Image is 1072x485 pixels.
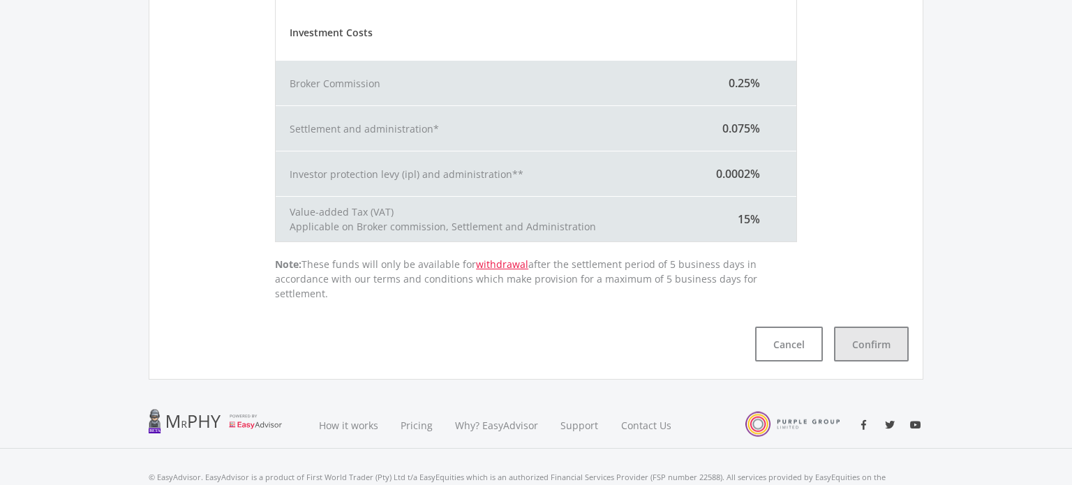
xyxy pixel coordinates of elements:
div: 15% [666,211,796,227]
a: Support [549,402,610,449]
div: Value-added Tax (VAT) Applicable on Broker commission, Settlement and Administration [276,204,666,234]
a: Why? EasyAdvisor [444,402,549,449]
div: 0.25% [666,75,796,91]
div: Investment Costs [276,25,796,40]
div: Broker Commission [276,76,666,91]
div: Investor protection levy (ipl) and administration** [276,167,666,181]
div: 0.0002% [666,165,796,182]
button: Confirm [834,327,909,361]
a: How it works [308,402,389,449]
div: 0.075% [666,120,796,137]
a: Pricing [389,402,444,449]
button: Cancel [755,327,823,361]
p: These funds will only be available for after the settlement period of 5 business days in accordan... [275,257,797,301]
div: Settlement and administration* [276,121,666,136]
strong: Note: [275,258,301,271]
a: Contact Us [610,402,684,449]
a: withdrawal [476,258,528,271]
